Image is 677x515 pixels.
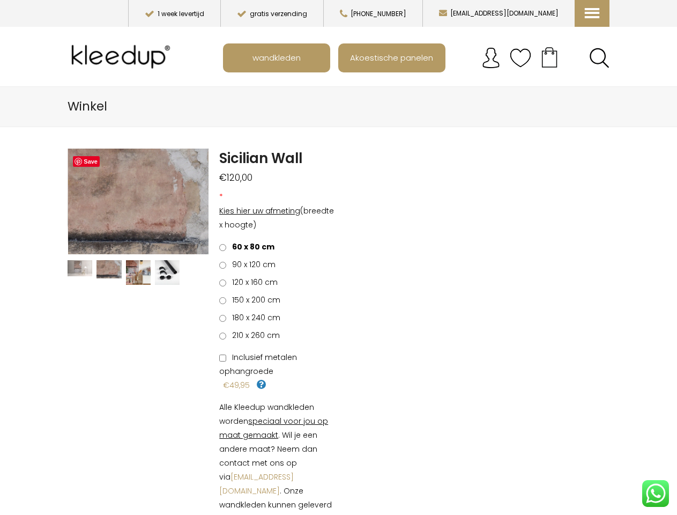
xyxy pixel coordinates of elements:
[219,244,226,251] input: 60 x 80 cm
[531,43,568,70] a: Your cart
[219,472,294,496] a: [EMAIL_ADDRESS][DOMAIN_NAME]
[68,260,92,277] img: Wandkleed
[219,315,226,322] input: 180 x 240 cm
[219,171,227,184] span: €
[228,277,278,288] span: 120 x 160 cm
[219,279,226,286] input: 120 x 160 cm
[589,48,609,68] a: Search
[219,416,328,440] span: speciaal voor jou op maat gemaakt
[228,295,280,305] span: 150 x 200 cm
[219,352,297,377] span: Inclusief metalen ophangroede
[155,260,180,285] img: Sicilian Wall - Afbeelding 4
[510,47,531,69] img: verlanglijstje.svg
[68,98,107,115] span: Winkel
[223,43,618,72] nav: Main menu
[73,156,100,167] a: Save
[480,47,502,69] img: account.svg
[96,260,121,279] img: Sicilian Wall - Afbeelding 2
[228,241,274,252] span: 60 x 80 cm
[228,312,280,323] span: 180 x 240 cm
[228,330,280,341] span: 210 x 260 cm
[219,171,252,184] bdi: 120,00
[68,149,209,254] img: Sicilian Wall - Afbeelding 2
[223,380,250,391] span: €49,95
[126,260,151,285] img: Sicilian Wall - Afbeelding 3
[344,47,439,68] span: Akoestische panelen
[219,204,338,232] p: (breedte x hoogte)
[68,35,178,78] img: Kleedup
[219,205,300,216] span: Kies hier uw afmeting
[247,47,307,68] span: wandkleden
[219,297,226,304] input: 150 x 200 cm
[219,355,226,362] input: Inclusief metalen ophangroede
[224,45,329,71] a: wandkleden
[339,45,444,71] a: Akoestische panelen
[219,262,226,269] input: 90 x 120 cm
[219,149,338,168] h1: Sicilian Wall
[228,259,276,270] span: 90 x 120 cm
[219,333,226,340] input: 210 x 260 cm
